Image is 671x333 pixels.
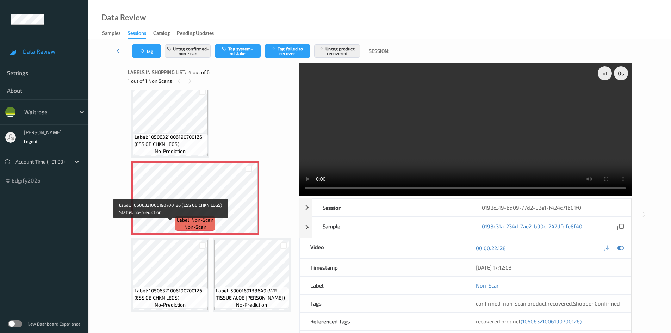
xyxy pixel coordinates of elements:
span: Shopper Confirmed [573,300,620,307]
div: Sample [312,217,471,238]
div: [DATE] 17:12:03 [476,264,620,271]
div: x 1 [598,66,612,80]
div: 0198c319-bd09-77d2-83e1-f424c71b01f0 [471,199,630,216]
span: no-prediction [155,148,186,155]
a: 0198c31a-234d-7ae2-b90c-247dfdfe8f40 [482,223,582,232]
button: Tag [132,44,161,58]
a: Pending Updates [177,29,221,38]
span: no-prediction [155,301,186,308]
span: Label: 10506321006190700126 (ESS GB CHKN LEGS) [135,134,206,148]
div: Data Review [101,14,146,21]
span: no-prediction [236,301,267,308]
button: Tag failed to recover [265,44,310,58]
span: Label: 10506321006190700126 (ESS GB CHKN LEGS) [135,287,206,301]
div: Label [300,277,465,294]
div: Sample0198c31a-234d-7ae2-b90c-247dfdfe8f40 [299,217,631,238]
div: 0 s [614,66,628,80]
span: (10506321006190700126) [521,318,582,325]
span: 4 out of 6 [188,69,210,76]
span: Labels in shopping list: [128,69,186,76]
div: 1 out of 1 Non Scans [128,76,294,85]
div: Video [300,238,465,258]
span: Label: 5000169138649 (WR TISSUE ALOE [PERSON_NAME]) [216,287,287,301]
a: Samples [102,29,128,38]
div: Session [312,199,471,216]
span: recovered product [476,318,582,325]
span: non-scan [184,223,206,230]
a: Non-Scan [476,282,500,289]
span: confirmed-non-scan [476,300,526,307]
span: Label: Non-Scan [177,216,213,223]
button: Tag system-mistake [215,44,261,58]
div: Pending Updates [177,30,214,38]
div: Session0198c319-bd09-77d2-83e1-f424c71b01f0 [299,198,631,217]
div: Catalog [153,30,170,38]
div: Tags [300,295,465,312]
div: Timestamp [300,259,465,276]
a: 00:00:22.128 [476,245,506,252]
a: Sessions [128,29,153,39]
button: Untag product recovered [314,44,360,58]
button: Untag confirmed-non-scan [165,44,211,58]
span: Session: [369,48,389,55]
div: Samples [102,30,120,38]
div: Referenced Tags [300,313,465,330]
span: product recovered [527,300,572,307]
span: , , [476,300,620,307]
div: Sessions [128,30,146,39]
a: Catalog [153,29,177,38]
